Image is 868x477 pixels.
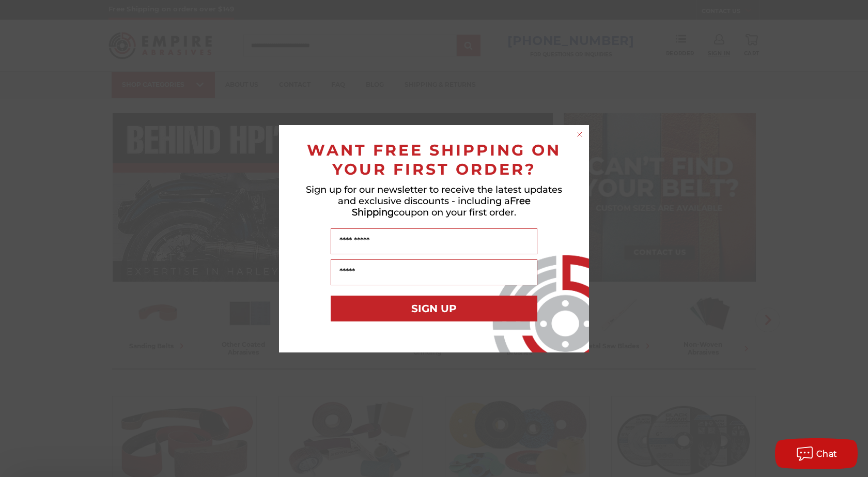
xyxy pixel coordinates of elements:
span: Free Shipping [352,195,531,218]
span: WANT FREE SHIPPING ON YOUR FIRST ORDER? [307,141,561,179]
button: SIGN UP [331,296,537,321]
button: Close dialog [575,129,585,140]
span: Sign up for our newsletter to receive the latest updates and exclusive discounts - including a co... [306,184,562,218]
button: Chat [775,438,858,469]
span: Chat [816,449,838,459]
